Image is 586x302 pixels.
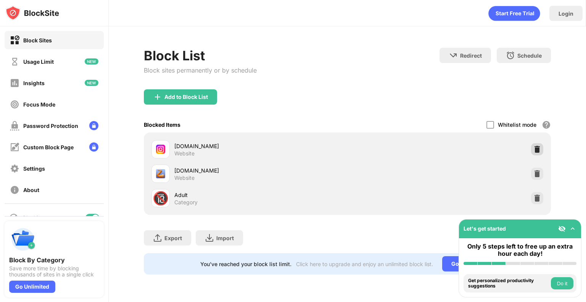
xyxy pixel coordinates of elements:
div: Block By Category [9,256,99,264]
div: Settings [23,165,45,172]
div: Go Unlimited [9,281,55,293]
div: Schedule [517,52,542,59]
img: block-on.svg [10,36,19,45]
div: Password Protection [23,123,78,129]
div: Login [559,10,573,17]
img: logo-blocksite.svg [5,5,59,21]
div: Save more time by blocking thousands of sites in a single click [9,265,99,278]
div: Redirect [460,52,482,59]
img: push-categories.svg [9,226,37,253]
div: Category [174,199,198,206]
div: Insights [23,80,45,86]
button: Do it [551,277,573,289]
div: Focus Mode [23,101,55,108]
div: Click here to upgrade and enjoy an unlimited block list. [296,261,433,267]
div: Blocking [23,215,44,221]
div: Let's get started [464,225,506,232]
img: about-off.svg [10,185,19,195]
div: Block sites permanently or by schedule [144,66,257,74]
div: Adult [174,191,347,199]
img: new-icon.svg [85,58,98,65]
div: Get personalized productivity suggestions [468,278,549,289]
div: Block List [144,48,257,63]
img: favicons [156,145,165,154]
div: animation [488,6,540,21]
div: [DOMAIN_NAME] [174,142,347,150]
img: lock-menu.svg [89,121,98,130]
img: favicons [156,169,165,178]
img: customize-block-page-off.svg [10,142,19,152]
div: You’ve reached your block list limit. [200,261,291,267]
div: Custom Block Page [23,144,74,150]
img: focus-off.svg [10,100,19,109]
div: Block Sites [23,37,52,44]
img: omni-setup-toggle.svg [569,225,576,233]
img: time-usage-off.svg [10,57,19,66]
div: Usage Limit [23,58,54,65]
img: new-icon.svg [85,80,98,86]
div: Add to Block List [164,94,208,100]
img: insights-off.svg [10,78,19,88]
img: settings-off.svg [10,164,19,173]
img: lock-menu.svg [89,142,98,152]
img: blocking-icon.svg [9,213,18,222]
img: password-protection-off.svg [10,121,19,131]
div: Website [174,150,195,157]
div: 🔞 [153,191,169,206]
div: Blocked Items [144,121,180,128]
div: Only 5 steps left to free up an extra hour each day! [464,243,576,257]
div: Whitelist mode [498,121,536,128]
div: Website [174,174,195,181]
div: About [23,187,39,193]
img: eye-not-visible.svg [558,225,566,233]
div: Import [216,235,234,241]
div: [DOMAIN_NAME] [174,166,347,174]
div: Export [164,235,182,241]
div: Go Unlimited [442,256,494,271]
